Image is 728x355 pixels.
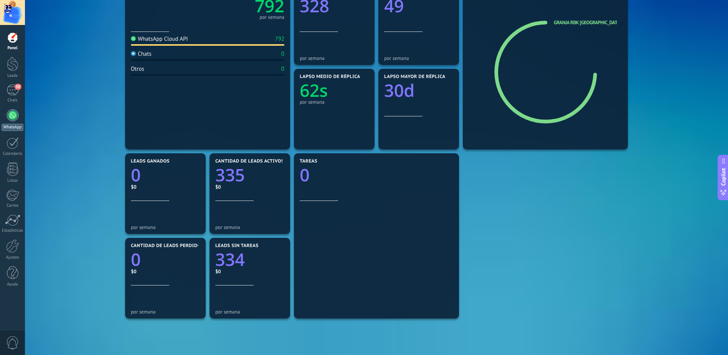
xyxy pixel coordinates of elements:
[2,124,23,131] div: WhatsApp
[215,309,284,315] div: por semana
[300,159,317,164] span: Tareas
[131,268,200,275] div: $0
[215,159,284,164] span: Cantidad de leads activos
[15,84,21,90] span: 50
[131,36,136,41] img: WhatsApp Cloud API
[131,50,152,58] div: Chats
[131,224,200,230] div: por semana
[131,248,141,271] text: 0
[300,79,328,102] text: 62s
[2,151,24,156] div: Calendario
[384,74,445,80] span: Lapso mayor de réplica
[215,224,284,230] div: por semana
[131,243,204,249] span: Cantidad de leads perdidos
[2,228,24,233] div: Estadísticas
[281,50,284,58] div: 0
[2,178,24,183] div: Listas
[131,51,136,56] img: Chats
[259,15,284,19] div: por semana
[215,184,284,190] div: $0
[215,268,284,275] div: $0
[131,248,200,271] a: 0
[275,35,284,43] div: 792
[281,65,284,73] div: 0
[131,163,141,187] text: 0
[215,248,245,271] text: 334
[384,55,453,61] div: por semana
[2,203,24,208] div: Correo
[300,55,369,61] div: por semana
[215,248,284,271] a: 334
[300,99,369,105] div: por semana
[384,79,414,102] text: 30d
[720,168,727,186] span: Copilot
[215,243,258,249] span: Leads sin tareas
[131,184,200,190] div: $0
[131,65,144,73] div: Otros
[300,163,453,187] a: 0
[300,163,310,187] text: 0
[2,282,24,287] div: Ayuda
[215,163,284,187] a: 335
[131,309,200,315] div: por semana
[2,98,24,103] div: Chats
[300,74,360,80] span: Lapso medio de réplica
[2,46,24,51] div: Panel
[131,163,200,187] a: 0
[2,255,24,260] div: Ajustes
[131,159,170,164] span: Leads ganados
[554,19,621,26] a: Granja RBK [GEOGRAPHIC_DATA]
[131,35,188,43] div: WhatsApp Cloud API
[215,163,245,187] text: 335
[384,79,453,102] a: 30d
[2,73,24,78] div: Leads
